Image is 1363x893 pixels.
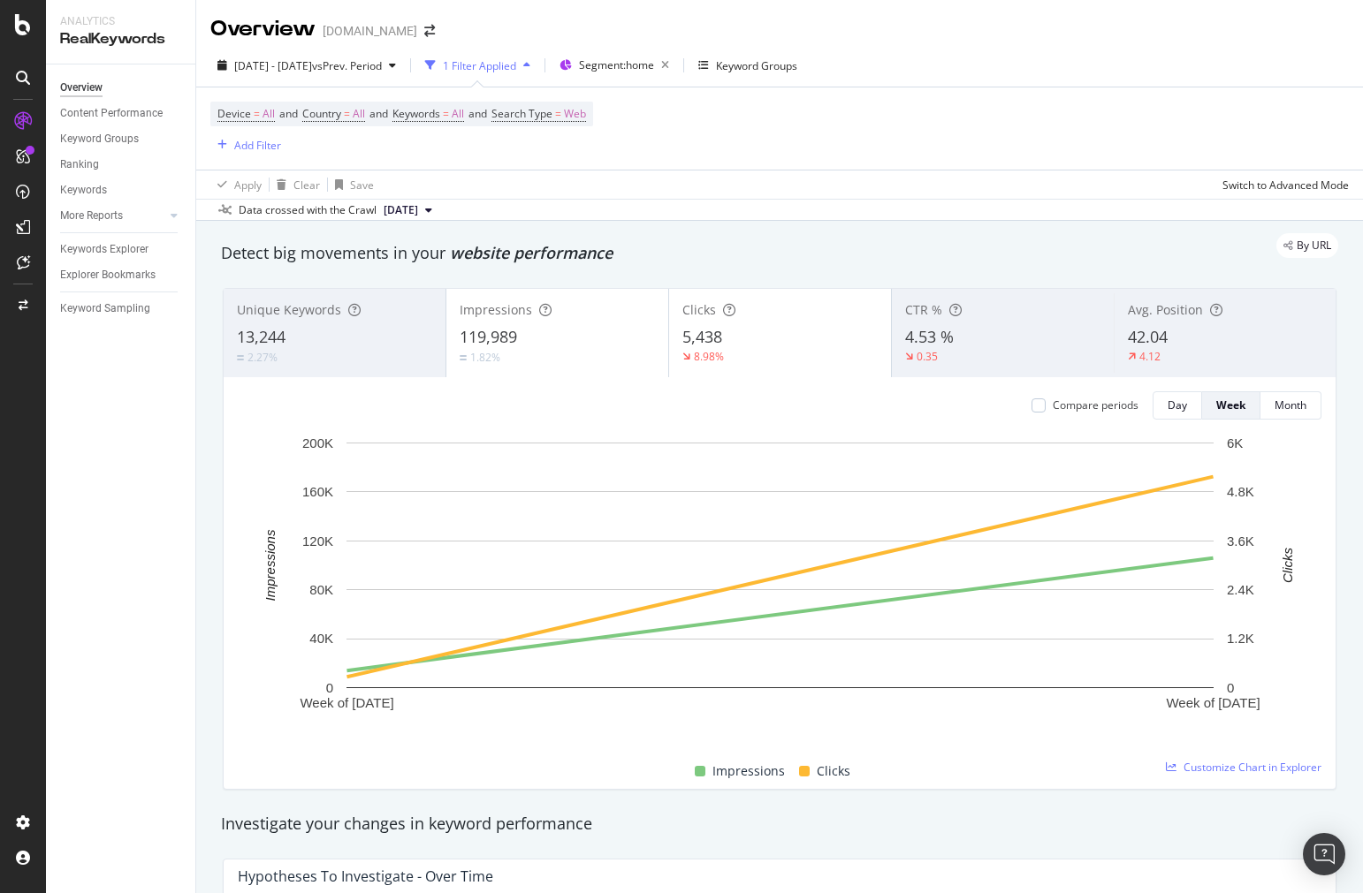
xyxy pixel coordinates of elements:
span: Impressions [712,761,785,782]
button: Switch to Advanced Mode [1215,170,1349,199]
span: All [452,102,464,126]
button: Save [328,170,374,199]
div: [DOMAIN_NAME] [323,22,417,40]
span: Device [217,106,251,121]
span: and [279,106,298,121]
div: 4.12 [1139,349,1161,364]
a: Keyword Groups [60,130,183,148]
a: Customize Chart in Explorer [1166,760,1321,775]
div: Ranking [60,155,99,174]
a: Content Performance [60,104,183,123]
div: Keyword Groups [60,130,139,148]
div: 2.27% [247,350,278,365]
span: 5,438 [682,326,722,347]
span: = [555,106,561,121]
text: Week of [DATE] [300,695,393,710]
button: Month [1260,391,1321,420]
a: Keyword Sampling [60,299,183,318]
button: 1 Filter Applied [418,51,537,79]
div: Keyword Groups [716,58,797,73]
span: = [443,106,449,121]
span: All [263,102,275,126]
div: 1 Filter Applied [443,58,516,73]
button: Add Filter [210,134,281,155]
span: Customize Chart in Explorer [1184,760,1321,775]
span: By URL [1297,240,1331,251]
div: Hypotheses to Investigate - Over Time [238,867,493,885]
div: Week [1216,397,1245,412]
div: Clear [293,178,320,193]
div: Overview [210,14,316,44]
div: Add Filter [234,138,281,153]
a: Overview [60,79,183,97]
span: Unique Keywords [237,301,341,318]
div: Analytics [60,14,181,29]
text: 200K [302,435,333,450]
text: 2.4K [1227,582,1254,597]
div: Month [1275,397,1306,412]
text: 1.2K [1227,631,1254,646]
button: Keyword Groups [691,51,804,79]
div: Overview [60,79,103,97]
div: Data crossed with the Crawl [239,202,377,218]
span: and [468,106,487,121]
text: 6K [1227,435,1243,450]
a: Keywords [60,181,183,200]
span: 119,989 [460,326,517,347]
text: 4.8K [1227,484,1254,499]
div: Keyword Sampling [60,299,150,318]
span: Keywords [392,106,440,121]
button: Segment:home [552,51,676,79]
text: 120K [302,534,333,549]
span: [DATE] - [DATE] [234,58,312,73]
span: vs Prev. Period [312,58,382,73]
div: Keywords [60,181,107,200]
div: Apply [234,178,262,193]
div: legacy label [1276,233,1338,258]
img: Equal [237,355,244,360]
span: 4.53 % [905,326,954,347]
text: 40K [309,631,333,646]
text: Clicks [1280,547,1295,582]
span: Segment: home [579,57,654,72]
text: Impressions [263,529,278,601]
span: Web [564,102,586,126]
div: Switch to Advanced Mode [1222,178,1349,193]
text: 160K [302,484,333,499]
div: Keywords Explorer [60,240,148,259]
text: 3.6K [1227,534,1254,549]
span: Clicks [682,301,716,318]
span: = [254,106,260,121]
span: CTR % [905,301,942,318]
text: 0 [326,680,333,695]
a: Ranking [60,155,183,174]
svg: A chart. [238,434,1321,740]
span: Country [302,106,341,121]
div: Compare periods [1053,397,1138,412]
div: More Reports [60,207,123,225]
div: arrow-right-arrow-left [424,25,435,37]
div: 0.35 [917,349,938,364]
text: Week of [DATE] [1166,695,1260,710]
button: [DATE] - [DATE]vsPrev. Period [210,51,403,79]
button: Apply [210,170,262,199]
span: 2025 Aug. 30th [384,202,418,218]
span: All [353,102,365,126]
div: Content Performance [60,104,163,123]
div: Explorer Bookmarks [60,266,156,284]
span: Impressions [460,301,532,318]
button: Day [1153,391,1202,420]
div: Investigate your changes in keyword performance [221,813,1338,836]
div: 8.98% [694,349,724,364]
div: Day [1168,397,1187,412]
a: Keywords Explorer [60,240,183,259]
span: Search Type [491,106,552,121]
span: 13,244 [237,326,286,347]
span: and [369,106,388,121]
span: = [344,106,350,121]
img: Equal [460,355,467,360]
div: RealKeywords [60,29,181,49]
text: 80K [309,582,333,597]
span: Avg. Position [1128,301,1203,318]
